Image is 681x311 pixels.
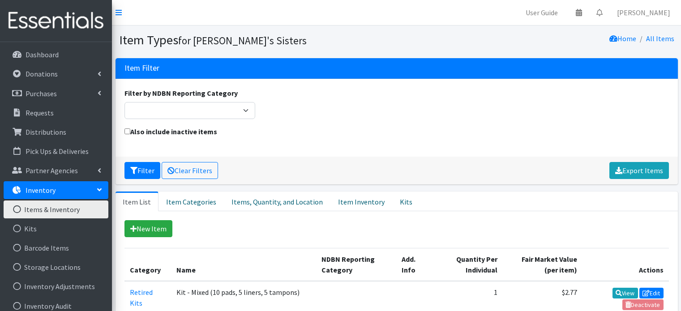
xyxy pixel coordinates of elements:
th: Actions [582,248,668,281]
a: Home [609,34,636,43]
p: Partner Agencies [26,166,78,175]
p: Dashboard [26,50,59,59]
a: All Items [646,34,674,43]
a: Inventory [4,181,108,199]
a: [PERSON_NAME] [610,4,677,21]
p: Requests [26,108,54,117]
img: HumanEssentials [4,6,108,36]
a: Items, Quantity, and Location [224,192,330,211]
small: for [PERSON_NAME]'s Sisters [178,34,307,47]
th: Category [124,248,171,281]
a: Partner Agencies [4,162,108,179]
p: Distributions [26,128,66,136]
button: Filter [124,162,160,179]
a: User Guide [518,4,565,21]
th: Quantity Per Individual [431,248,503,281]
th: NDBN Reporting Category [316,248,396,281]
a: Items & Inventory [4,200,108,218]
h3: Item Filter [124,64,159,73]
a: Pick Ups & Deliveries [4,142,108,160]
p: Inventory [26,186,56,195]
a: Purchases [4,85,108,102]
a: Clear Filters [162,162,218,179]
h1: Item Types [119,32,394,48]
a: Dashboard [4,46,108,64]
a: Storage Locations [4,258,108,276]
a: Item Categories [158,192,224,211]
input: Also include inactive items [124,128,130,134]
th: Fair Market Value (per item) [503,248,582,281]
th: Name [171,248,317,281]
p: Pick Ups & Deliveries [26,147,89,156]
th: Add. Info [396,248,431,281]
a: Kits [392,192,420,211]
p: Purchases [26,89,57,98]
label: Also include inactive items [124,126,217,137]
label: Filter by NDBN Reporting Category [124,88,238,98]
a: View [612,288,638,298]
a: Export Items [609,162,669,179]
a: Kits [4,220,108,238]
a: Distributions [4,123,108,141]
a: Inventory Adjustments [4,277,108,295]
p: Donations [26,69,58,78]
a: Edit [639,288,664,298]
a: Item List [116,192,158,211]
a: Item Inventory [330,192,392,211]
a: Donations [4,65,108,83]
a: New Item [124,220,172,237]
a: Retired Kits [130,288,153,307]
a: Barcode Items [4,239,108,257]
a: Requests [4,104,108,122]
